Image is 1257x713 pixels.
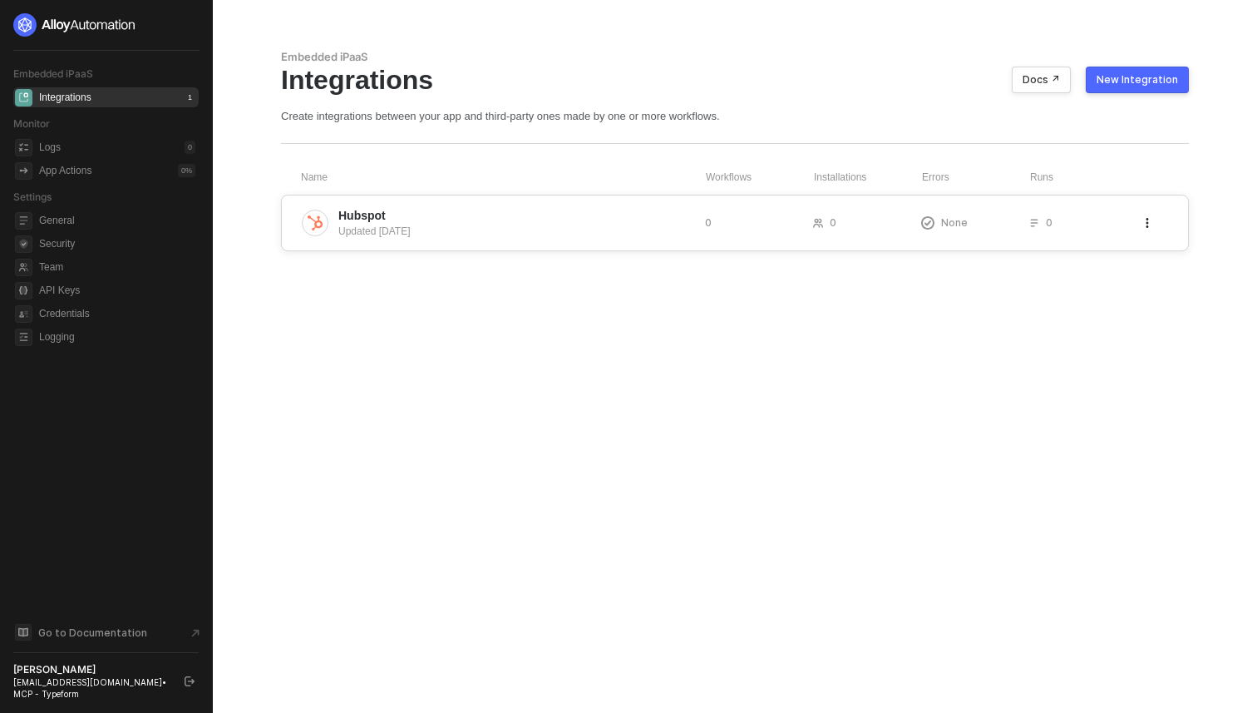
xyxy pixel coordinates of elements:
[1142,218,1152,228] span: icon-threedots
[15,162,32,180] span: icon-app-actions
[39,91,91,105] div: Integrations
[13,191,52,203] span: Settings
[13,117,50,130] span: Monitor
[13,676,170,700] div: [EMAIL_ADDRESS][DOMAIN_NAME] • MCP - Typeform
[187,625,204,641] span: document-arrow
[281,109,1189,123] div: Create integrations between your app and third-party ones made by one or more workflows.
[13,13,199,37] a: logo
[13,67,93,80] span: Embedded iPaaS
[706,171,814,185] div: Workflows
[39,164,91,178] div: App Actions
[39,280,195,300] span: API Keys
[185,91,195,104] div: 1
[15,259,32,276] span: team
[15,235,32,253] span: security
[15,329,32,346] span: logging
[1012,67,1071,93] button: Docs ↗
[1086,67,1189,93] button: New Integration
[338,224,692,239] div: Updated [DATE]
[185,676,195,686] span: logout
[15,89,32,106] span: integrations
[281,64,1189,96] div: Integrations
[1030,171,1144,185] div: Runs
[830,215,836,230] span: 0
[15,305,32,323] span: credentials
[921,216,934,230] span: icon-exclamation
[1046,215,1052,230] span: 0
[941,215,968,230] span: None
[185,141,195,154] div: 0
[39,141,61,155] div: Logs
[15,212,32,230] span: general
[338,207,386,224] span: Hubspot
[1029,218,1039,228] span: icon-list
[1023,73,1060,87] div: Docs ↗
[38,626,147,640] span: Go to Documentation
[301,171,706,185] div: Name
[15,139,32,156] span: icon-logs
[13,663,170,676] div: [PERSON_NAME]
[178,164,195,177] div: 0 %
[705,215,712,230] span: 0
[39,257,195,277] span: Team
[39,234,195,254] span: Security
[15,624,32,641] span: documentation
[13,13,136,37] img: logo
[15,282,32,300] span: api-key
[813,218,823,228] span: icon-users
[39,304,195,324] span: Credentials
[281,50,1189,64] div: Embedded iPaaS
[39,327,195,347] span: Logging
[13,622,200,642] a: Knowledge Base
[39,210,195,230] span: General
[308,215,323,230] img: integration-icon
[922,171,1030,185] div: Errors
[814,171,922,185] div: Installations
[1097,73,1178,87] div: New Integration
